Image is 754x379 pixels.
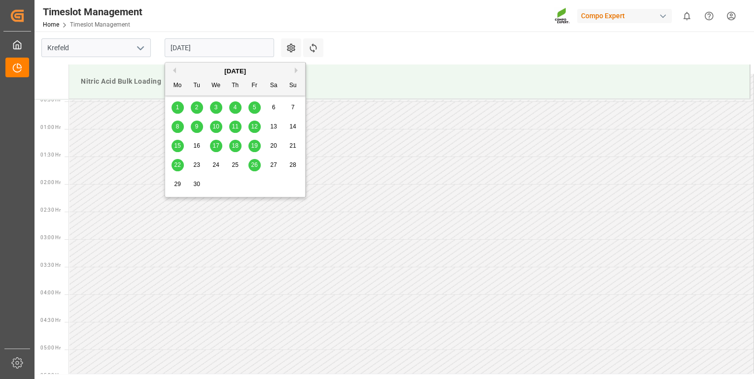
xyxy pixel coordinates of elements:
[268,101,280,114] div: Choose Saturday, September 6th, 2025
[289,142,296,149] span: 21
[191,121,203,133] div: Choose Tuesday, September 9th, 2025
[229,121,241,133] div: Choose Thursday, September 11th, 2025
[232,142,238,149] span: 18
[170,67,176,73] button: Previous Month
[210,101,222,114] div: Choose Wednesday, September 3rd, 2025
[191,80,203,92] div: Tu
[210,140,222,152] div: Choose Wednesday, September 17th, 2025
[229,140,241,152] div: Choose Thursday, September 18th, 2025
[40,317,61,323] span: 04:30 Hr
[212,142,219,149] span: 17
[214,104,218,111] span: 3
[171,101,184,114] div: Choose Monday, September 1st, 2025
[171,121,184,133] div: Choose Monday, September 8th, 2025
[40,290,61,295] span: 04:00 Hr
[232,161,238,168] span: 25
[165,66,305,76] div: [DATE]
[268,159,280,171] div: Choose Saturday, September 27th, 2025
[212,161,219,168] span: 24
[676,5,698,27] button: show 0 new notifications
[40,235,61,240] span: 03:00 Hr
[248,121,261,133] div: Choose Friday, September 12th, 2025
[43,4,142,19] div: Timeslot Management
[270,161,276,168] span: 27
[248,101,261,114] div: Choose Friday, September 5th, 2025
[287,80,299,92] div: Su
[40,373,61,378] span: 05:30 Hr
[77,72,742,91] div: Nitric Acid Bulk Loading
[191,140,203,152] div: Choose Tuesday, September 16th, 2025
[251,161,257,168] span: 26
[195,123,199,130] span: 9
[229,101,241,114] div: Choose Thursday, September 4th, 2025
[295,67,301,73] button: Next Month
[287,101,299,114] div: Choose Sunday, September 7th, 2025
[287,121,299,133] div: Choose Sunday, September 14th, 2025
[133,40,147,56] button: open menu
[229,159,241,171] div: Choose Thursday, September 25th, 2025
[210,121,222,133] div: Choose Wednesday, September 10th, 2025
[698,5,720,27] button: Help Center
[191,159,203,171] div: Choose Tuesday, September 23rd, 2025
[171,140,184,152] div: Choose Monday, September 15th, 2025
[193,142,200,149] span: 16
[251,142,257,149] span: 19
[168,98,303,194] div: month 2025-09
[193,181,200,188] span: 30
[251,123,257,130] span: 12
[193,161,200,168] span: 23
[232,123,238,130] span: 11
[287,159,299,171] div: Choose Sunday, September 28th, 2025
[40,345,61,350] span: 05:00 Hr
[268,121,280,133] div: Choose Saturday, September 13th, 2025
[289,161,296,168] span: 28
[191,101,203,114] div: Choose Tuesday, September 2nd, 2025
[291,104,295,111] span: 7
[270,142,276,149] span: 20
[191,178,203,190] div: Choose Tuesday, September 30th, 2025
[554,7,570,25] img: Screenshot%202023-09-29%20at%2010.02.21.png_1712312052.png
[577,9,672,23] div: Compo Expert
[248,80,261,92] div: Fr
[229,80,241,92] div: Th
[234,104,237,111] span: 4
[176,123,179,130] span: 8
[171,178,184,190] div: Choose Monday, September 29th, 2025
[210,80,222,92] div: We
[40,97,61,102] span: 00:30 Hr
[210,159,222,171] div: Choose Wednesday, September 24th, 2025
[268,140,280,152] div: Choose Saturday, September 20th, 2025
[212,123,219,130] span: 10
[287,140,299,152] div: Choose Sunday, September 21st, 2025
[40,180,61,185] span: 02:00 Hr
[40,262,61,268] span: 03:30 Hr
[165,38,274,57] input: DD.MM.YYYY
[174,142,180,149] span: 15
[253,104,256,111] span: 5
[171,159,184,171] div: Choose Monday, September 22nd, 2025
[40,152,61,158] span: 01:30 Hr
[176,104,179,111] span: 1
[174,161,180,168] span: 22
[248,140,261,152] div: Choose Friday, September 19th, 2025
[272,104,275,111] span: 6
[195,104,199,111] span: 2
[289,123,296,130] span: 14
[43,21,59,28] a: Home
[171,80,184,92] div: Mo
[577,6,676,25] button: Compo Expert
[40,125,61,130] span: 01:00 Hr
[270,123,276,130] span: 13
[248,159,261,171] div: Choose Friday, September 26th, 2025
[40,207,61,213] span: 02:30 Hr
[268,80,280,92] div: Sa
[174,181,180,188] span: 29
[41,38,151,57] input: Type to search/select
